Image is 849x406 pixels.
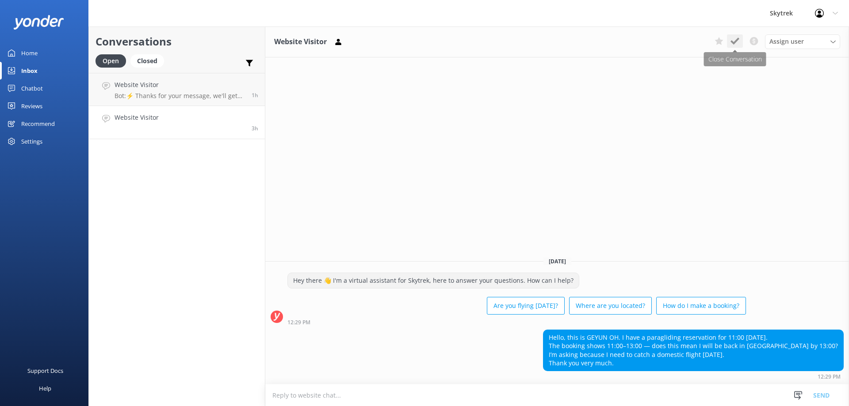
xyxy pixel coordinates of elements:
[13,15,64,30] img: yonder-white-logo.png
[39,379,51,397] div: Help
[89,106,265,139] a: Website Visitor3h
[287,319,746,325] div: Sep 18 2025 12:29pm (UTC +12:00) Pacific/Auckland
[569,297,652,315] button: Where are you located?
[765,34,840,49] div: Assign User
[287,320,310,325] strong: 12:29 PM
[89,73,265,106] a: Website VisitorBot:⚡ Thanks for your message, we'll get back to you as soon as we can. You're als...
[130,54,164,68] div: Closed
[21,133,42,150] div: Settings
[21,62,38,80] div: Inbox
[21,44,38,62] div: Home
[543,373,844,379] div: Sep 18 2025 12:29pm (UTC +12:00) Pacific/Auckland
[656,297,746,315] button: How do I make a booking?
[252,125,258,132] span: Sep 18 2025 12:29pm (UTC +12:00) Pacific/Auckland
[27,362,63,379] div: Support Docs
[543,258,571,265] span: [DATE]
[21,80,43,97] div: Chatbot
[96,33,258,50] h2: Conversations
[21,97,42,115] div: Reviews
[21,115,55,133] div: Recommend
[115,92,245,100] p: Bot: ⚡ Thanks for your message, we'll get back to you as soon as we can. You're also welcome to k...
[818,374,841,379] strong: 12:29 PM
[115,80,245,90] h4: Website Visitor
[288,273,579,288] div: Hey there 👋 I'm a virtual assistant for Skytrek, here to answer your questions. How can I help?
[96,54,126,68] div: Open
[274,36,327,48] h3: Website Visitor
[487,297,565,315] button: Are you flying [DATE]?
[252,91,258,99] span: Sep 18 2025 02:54pm (UTC +12:00) Pacific/Auckland
[130,56,168,65] a: Closed
[115,113,159,122] h4: Website Visitor
[543,330,843,371] div: Hello, this is GEYUN OH. I have a paragliding reservation for 11:00 [DATE]. The booking shows 11:...
[769,37,804,46] span: Assign user
[96,56,130,65] a: Open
